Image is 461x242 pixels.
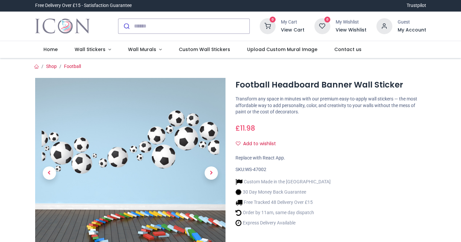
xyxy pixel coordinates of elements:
[314,23,330,28] a: 0
[35,2,132,9] div: Free Delivery Over £15 - Satisfaction Guarantee
[43,46,58,53] span: Home
[281,19,304,26] div: My Cart
[179,46,230,53] span: Custom Wall Stickers
[247,46,317,53] span: Upload Custom Mural Image
[240,123,255,133] span: 11.98
[235,199,331,206] li: Free Tracked 48 Delivery Over £15
[43,166,56,180] span: Previous
[235,178,331,185] li: Custom Made in the [GEOGRAPHIC_DATA]
[66,41,120,58] a: Wall Stickers
[398,27,426,33] a: My Account
[235,219,331,226] li: Express Delivery Available
[334,46,362,53] span: Contact us
[407,2,426,9] a: Trustpilot
[35,106,64,240] a: Previous
[245,167,266,172] span: WS-47002
[236,141,240,146] i: Add to wishlist
[235,166,426,173] div: SKU:
[398,19,426,26] div: Guest
[35,17,90,35] a: Logo of Icon Wall Stickers
[235,79,426,91] h1: Football Headboard Banner Wall Sticker
[46,64,57,69] a: Shop
[270,17,276,23] sup: 0
[35,17,90,35] img: Icon Wall Stickers
[235,155,426,161] div: Replace with React App.
[281,27,304,33] a: View Cart
[324,17,331,23] sup: 0
[75,46,105,53] span: Wall Stickers
[260,23,276,28] a: 0
[336,27,366,33] a: View Wishlist
[118,19,134,33] button: Submit
[235,209,331,216] li: Order by 11am, same day dispatch
[197,106,226,240] a: Next
[336,19,366,26] div: My Wishlist
[235,96,426,115] p: Transform any space in minutes with our premium easy-to-apply wall stickers — the most affordable...
[64,64,81,69] a: Football
[205,166,218,180] span: Next
[128,46,156,53] span: Wall Murals
[235,189,331,196] li: 30 Day Money Back Guarantee
[119,41,170,58] a: Wall Murals
[235,123,255,133] span: £
[235,138,282,150] button: Add to wishlistAdd to wishlist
